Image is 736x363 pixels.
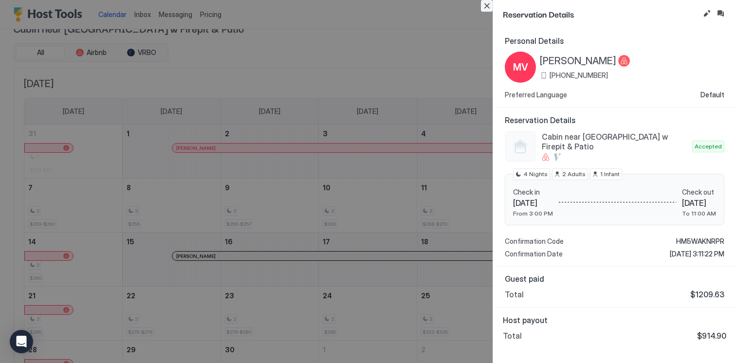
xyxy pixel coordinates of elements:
[505,115,724,125] span: Reservation Details
[505,237,564,246] span: Confirmation Code
[513,210,553,217] span: From 3:00 PM
[682,210,716,217] span: To 11:00 AM
[550,71,608,80] span: [PHONE_NUMBER]
[523,170,548,179] span: 4 Nights
[503,8,699,20] span: Reservation Details
[505,290,524,299] span: Total
[10,330,33,353] div: Open Intercom Messenger
[513,198,553,208] span: [DATE]
[540,55,616,67] span: [PERSON_NAME]
[690,290,724,299] span: $1209.63
[503,315,726,325] span: Host payout
[600,170,620,179] span: 1 Infant
[513,60,528,74] span: MV
[682,198,716,208] span: [DATE]
[670,250,724,258] span: [DATE] 3:11:22 PM
[695,142,722,151] span: Accepted
[505,250,563,258] span: Confirmation Date
[697,331,726,341] span: $914.90
[676,237,724,246] span: HM5WAKNRPR
[503,331,522,341] span: Total
[715,8,726,19] button: Inbox
[682,188,716,197] span: Check out
[701,8,713,19] button: Edit reservation
[505,274,724,284] span: Guest paid
[513,188,553,197] span: Check in
[562,170,586,179] span: 2 Adults
[542,132,688,151] span: Cabin near [GEOGRAPHIC_DATA] w Firepit & Patio
[505,91,567,99] span: Preferred Language
[700,91,724,99] span: Default
[505,36,724,46] span: Personal Details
